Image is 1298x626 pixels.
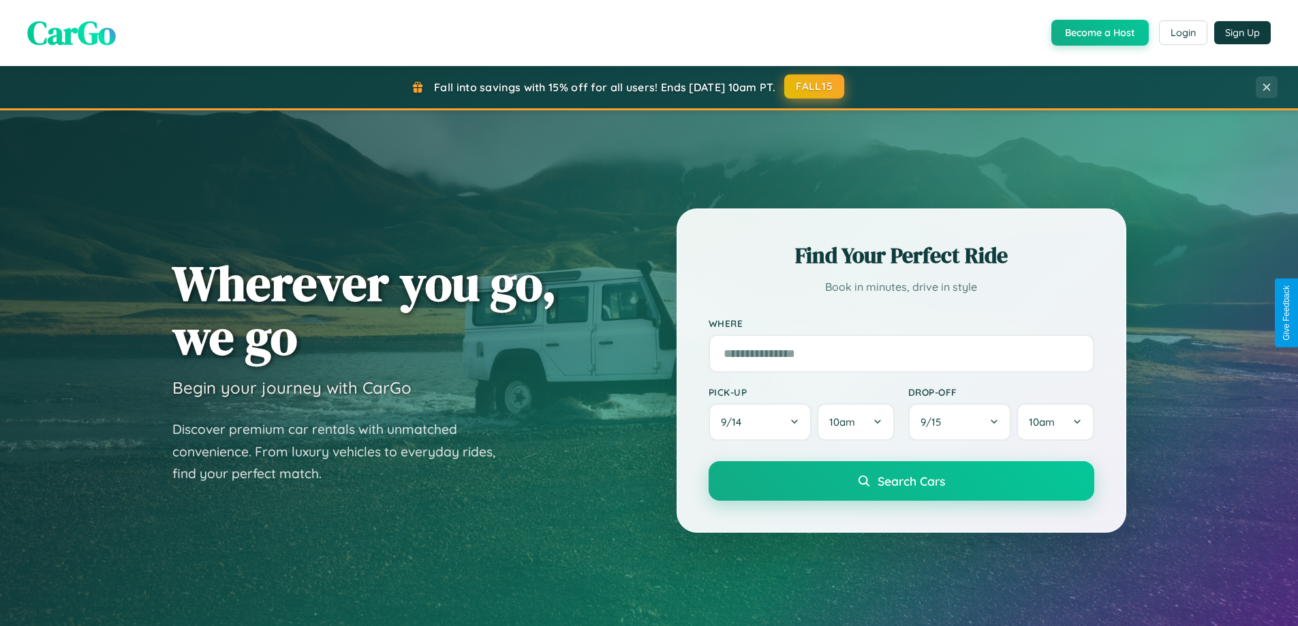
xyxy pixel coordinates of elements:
span: Fall into savings with 15% off for all users! Ends [DATE] 10am PT. [434,80,775,94]
p: Book in minutes, drive in style [709,277,1094,297]
button: Login [1159,20,1207,45]
span: CarGo [27,10,116,55]
label: Drop-off [908,386,1094,398]
h3: Begin your journey with CarGo [172,377,412,398]
button: FALL15 [784,74,844,99]
p: Discover premium car rentals with unmatched convenience. From luxury vehicles to everyday rides, ... [172,418,513,485]
button: Sign Up [1214,21,1271,44]
button: Become a Host [1051,20,1149,46]
button: 9/14 [709,403,812,441]
label: Pick-up [709,386,895,398]
button: Search Cars [709,461,1094,501]
span: 10am [1029,416,1055,428]
h1: Wherever you go, we go [172,256,557,364]
button: 10am [817,403,894,441]
button: 9/15 [908,403,1012,441]
button: 10am [1017,403,1094,441]
label: Where [709,317,1094,329]
span: Search Cars [878,473,945,488]
h2: Find Your Perfect Ride [709,240,1094,270]
span: 10am [829,416,855,428]
span: 9 / 15 [921,416,948,428]
span: 9 / 14 [721,416,748,428]
div: Give Feedback [1282,285,1291,341]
